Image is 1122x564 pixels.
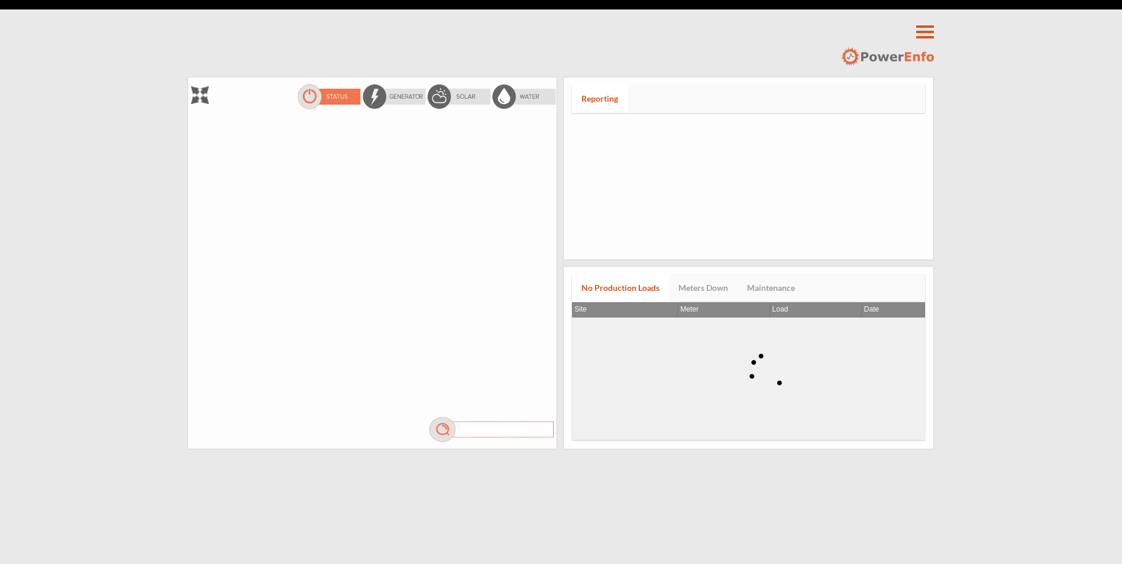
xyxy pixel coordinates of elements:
a: Meters Down [669,274,738,302]
img: mag.png [428,416,557,443]
th: Site [572,302,678,317]
img: waterOff.png [492,83,557,110]
img: logo [840,47,933,67]
span: Site [574,305,587,313]
th: Date [862,302,926,317]
img: statusOn.png [296,83,361,110]
img: energyOff.png [361,83,426,110]
a: Maintenance [738,274,804,302]
img: zoom.png [191,86,209,104]
span: Date [864,305,880,313]
th: Load [770,302,862,317]
a: No Production Loads [572,274,669,302]
img: solarOff.png [426,83,492,110]
a: Reporting [572,85,628,113]
th: Meter [678,302,769,317]
span: Load [772,305,788,313]
span: Meter [680,305,699,313]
